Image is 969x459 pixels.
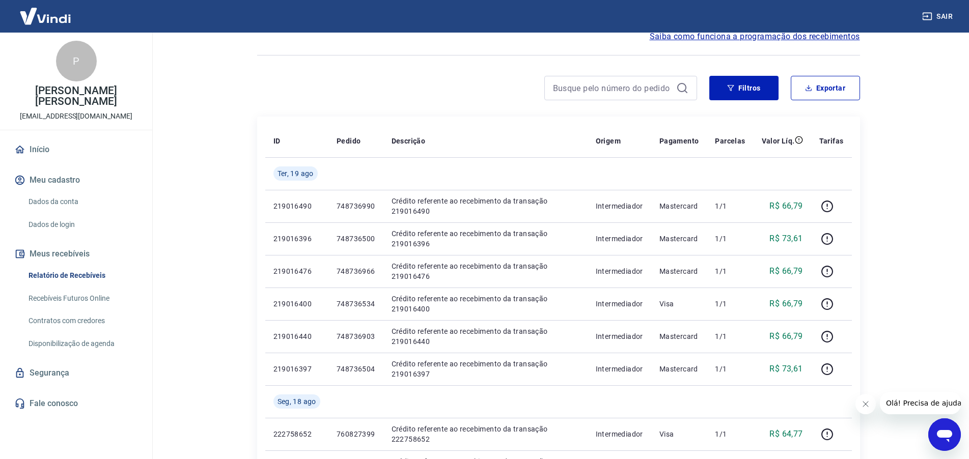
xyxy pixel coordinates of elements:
a: Fale conosco [12,392,140,415]
a: Dados da conta [24,191,140,212]
p: 219016397 [273,364,320,374]
p: R$ 66,79 [769,298,802,310]
p: Intermediador [596,266,643,276]
p: Crédito referente ao recebimento da transação 219016396 [392,228,579,249]
p: Crédito referente ao recebimento da transação 222758652 [392,424,579,444]
p: R$ 66,79 [769,265,802,277]
p: R$ 64,77 [769,428,802,440]
p: 748736500 [337,234,375,244]
p: 1/1 [715,266,745,276]
p: Mastercard [659,364,699,374]
a: Saiba como funciona a programação dos recebimentos [650,31,860,43]
p: Intermediador [596,201,643,211]
span: Ter, 19 ago [278,168,314,179]
p: 1/1 [715,429,745,439]
p: [PERSON_NAME] [PERSON_NAME] [8,85,144,107]
p: 748736534 [337,299,375,309]
a: Segurança [12,362,140,384]
p: 748736903 [337,331,375,341]
button: Meus recebíveis [12,243,140,265]
p: 760827399 [337,429,375,439]
button: Filtros [709,76,779,100]
button: Exportar [791,76,860,100]
span: Seg, 18 ago [278,396,316,407]
p: Mastercard [659,201,699,211]
p: Intermediador [596,429,643,439]
p: 219016440 [273,331,320,341]
p: Origem [596,136,621,146]
a: Dados de login [24,214,140,235]
p: [EMAIL_ADDRESS][DOMAIN_NAME] [20,111,132,122]
p: Descrição [392,136,426,146]
iframe: Mensagem da empresa [880,392,961,414]
button: Sair [920,7,957,26]
p: 1/1 [715,364,745,374]
a: Disponibilização de agenda [24,333,140,354]
p: Intermediador [596,234,643,244]
p: Crédito referente ao recebimento da transação 219016397 [392,359,579,379]
p: ID [273,136,281,146]
p: 219016490 [273,201,320,211]
a: Contratos com credores [24,310,140,331]
p: 1/1 [715,201,745,211]
p: Mastercard [659,331,699,341]
p: 1/1 [715,299,745,309]
p: Parcelas [715,136,745,146]
img: Vindi [12,1,78,32]
p: R$ 73,61 [769,363,802,375]
p: Crédito referente ao recebimento da transação 219016400 [392,294,579,314]
p: 219016396 [273,234,320,244]
p: 748736990 [337,201,375,211]
p: Valor Líq. [762,136,795,146]
p: R$ 73,61 [769,233,802,245]
p: Tarifas [819,136,844,146]
p: R$ 66,79 [769,200,802,212]
a: Recebíveis Futuros Online [24,288,140,309]
p: Mastercard [659,266,699,276]
div: P [56,41,97,81]
span: Olá! Precisa de ajuda? [6,7,86,15]
p: R$ 66,79 [769,330,802,342]
a: Relatório de Recebíveis [24,265,140,286]
p: 219016400 [273,299,320,309]
iframe: Fechar mensagem [855,394,876,414]
p: Crédito referente ao recebimento da transação 219016490 [392,196,579,216]
p: 1/1 [715,331,745,341]
input: Busque pelo número do pedido [553,80,672,96]
p: 219016476 [273,266,320,276]
p: Crédito referente ao recebimento da transação 219016476 [392,261,579,281]
p: 1/1 [715,234,745,244]
button: Meu cadastro [12,169,140,191]
iframe: Botão para abrir a janela de mensagens [928,418,961,451]
p: Pedido [337,136,361,146]
p: Pagamento [659,136,699,146]
p: Mastercard [659,234,699,244]
p: 222758652 [273,429,320,439]
p: Visa [659,299,699,309]
a: Início [12,138,140,161]
p: Visa [659,429,699,439]
p: Intermediador [596,364,643,374]
p: Crédito referente ao recebimento da transação 219016440 [392,326,579,347]
p: 748736966 [337,266,375,276]
p: 748736504 [337,364,375,374]
p: Intermediador [596,299,643,309]
p: Intermediador [596,331,643,341]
